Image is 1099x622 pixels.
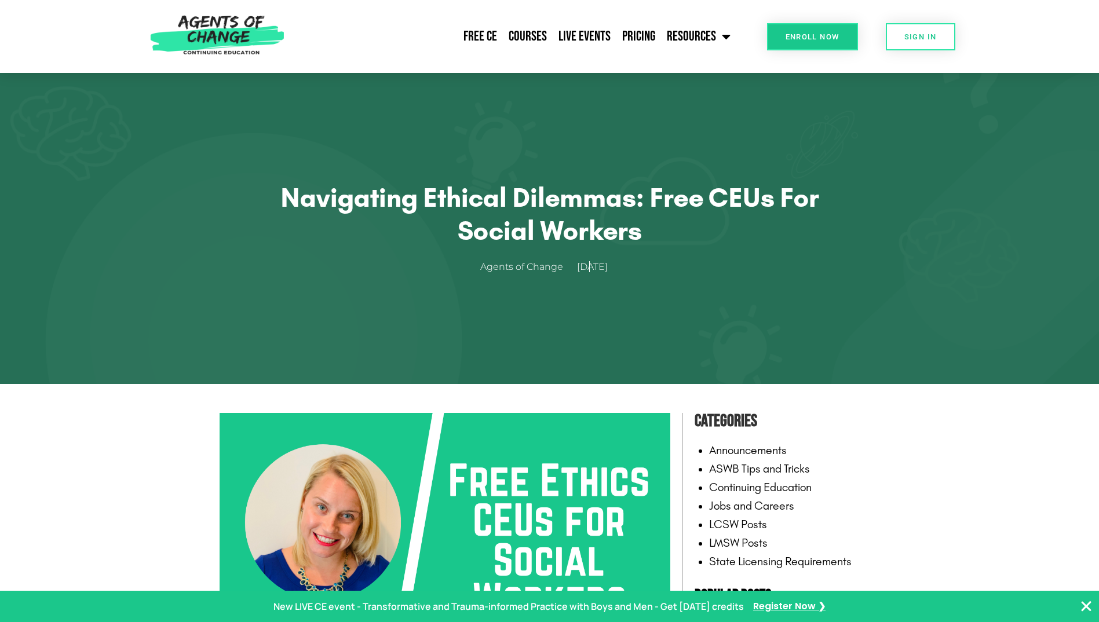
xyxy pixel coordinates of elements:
[786,33,839,41] span: Enroll Now
[695,588,880,604] h2: Popular Posts
[458,22,503,51] a: Free CE
[709,480,812,494] a: Continuing Education
[661,22,736,51] a: Resources
[709,517,767,531] a: LCSW Posts
[249,181,851,247] h1: Navigating Ethical Dilemmas: Free CEUs for Social Workers
[577,259,619,276] a: [DATE]
[709,443,787,457] a: Announcements
[480,259,563,276] span: Agents of Change
[290,22,736,51] nav: Menu
[904,33,937,41] span: SIGN IN
[886,23,955,50] a: SIGN IN
[503,22,553,51] a: Courses
[695,407,880,435] h4: Categories
[480,259,575,276] a: Agents of Change
[553,22,616,51] a: Live Events
[709,499,794,513] a: Jobs and Careers
[709,536,768,550] a: LMSW Posts
[753,598,826,615] a: Register Now ❯
[273,598,744,615] p: New LIVE CE event - Transformative and Trauma-informed Practice with Boys and Men - Get [DATE] cr...
[767,23,858,50] a: Enroll Now
[1079,599,1093,613] button: Close Banner
[616,22,661,51] a: Pricing
[709,554,852,568] a: State Licensing Requirements
[709,462,810,475] a: ASWB Tips and Tricks
[577,261,608,272] time: [DATE]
